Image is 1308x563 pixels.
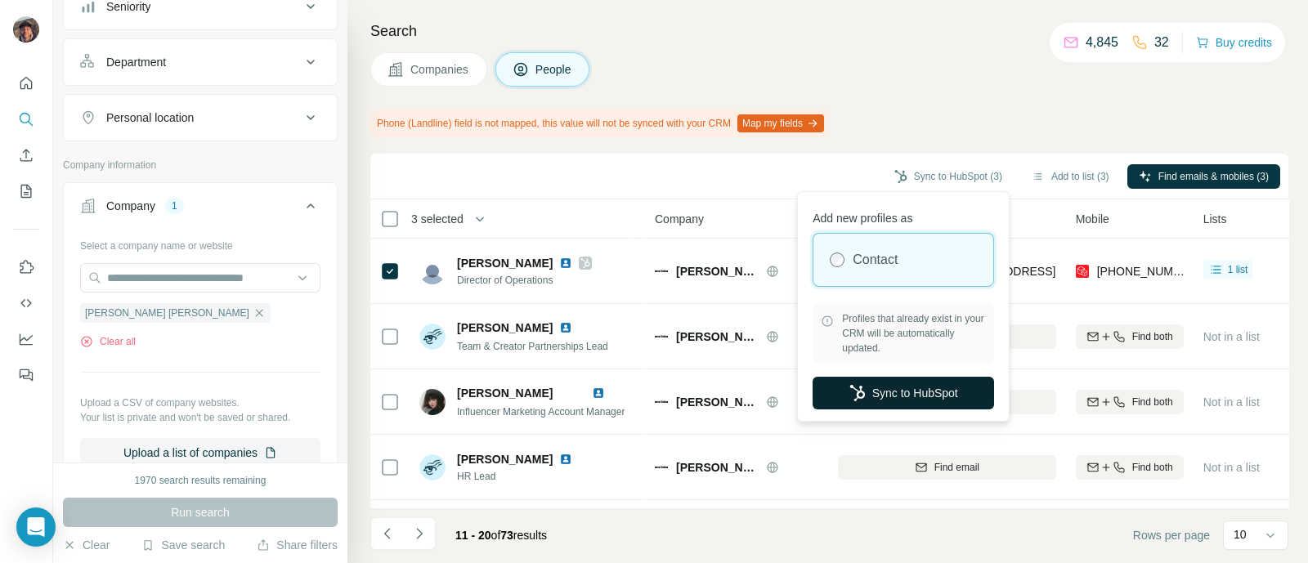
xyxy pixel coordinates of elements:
[655,335,668,337] img: Logo of Ana Luisa
[165,199,184,213] div: 1
[370,109,827,137] div: Phone (Landline) field is not mapped, this value will not be synced with your CRM
[13,105,39,134] button: Search
[64,186,337,232] button: Company1
[559,321,572,334] img: LinkedIn logo
[813,377,994,409] button: Sync to HubSpot
[676,394,758,410] span: [PERSON_NAME] [PERSON_NAME]
[676,328,758,345] span: [PERSON_NAME] [PERSON_NAME]
[1086,33,1118,52] p: 4,845
[1127,164,1280,189] button: Find emails & mobiles (3)
[838,455,1056,480] button: Find email
[1132,460,1173,475] span: Find both
[859,265,1242,278] span: [PERSON_NAME][EMAIL_ADDRESS][PERSON_NAME][DOMAIN_NAME]
[13,324,39,354] button: Dashboard
[106,198,155,214] div: Company
[457,273,592,288] span: Director of Operations
[135,473,267,488] div: 1970 search results remaining
[1203,211,1227,227] span: Lists
[559,257,572,270] img: LinkedIn logo
[676,459,758,476] span: [PERSON_NAME] [PERSON_NAME]
[934,460,979,475] span: Find email
[80,410,320,425] p: Your list is private and won't be saved or shared.
[455,529,491,542] span: 11 - 20
[592,387,605,400] img: LinkedIn logo
[457,469,592,484] span: HR Lead
[1203,461,1260,474] span: Not in a list
[13,252,39,282] button: Use Surfe on LinkedIn
[257,537,338,553] button: Share filters
[13,360,39,390] button: Feedback
[80,334,136,349] button: Clear all
[457,387,553,400] span: [PERSON_NAME]
[1228,262,1248,277] span: 1 list
[655,211,704,227] span: Company
[13,16,39,42] img: Avatar
[535,61,573,78] span: People
[457,319,553,336] span: [PERSON_NAME]
[655,466,668,468] img: Logo of Ana Luisa
[1076,211,1109,227] span: Mobile
[370,20,1288,42] h4: Search
[1020,164,1121,189] button: Add to list (3)
[80,395,320,410] p: Upload a CSV of company websites.
[1076,324,1184,349] button: Find both
[500,529,513,542] span: 73
[141,537,225,553] button: Save search
[457,255,553,271] span: [PERSON_NAME]
[1076,455,1184,480] button: Find both
[410,61,470,78] span: Companies
[419,258,446,284] img: Avatar
[1097,265,1200,278] span: [PHONE_NUMBER]
[457,341,608,352] span: Team & Creator Partnerships Lead
[16,507,56,547] div: Open Intercom Messenger
[64,98,337,137] button: Personal location
[13,176,39,206] button: My lists
[655,270,668,272] img: Logo of Ana Luisa
[491,529,501,542] span: of
[64,42,337,82] button: Department
[1196,31,1272,54] button: Buy credits
[737,114,824,132] button: Map my fields
[13,141,39,170] button: Enrich CSV
[676,263,758,279] span: [PERSON_NAME] [PERSON_NAME]
[1076,390,1184,414] button: Find both
[457,406,625,418] span: Influencer Marketing Account Manager
[559,453,572,466] img: LinkedIn logo
[13,288,39,318] button: Use Surfe API
[106,109,194,126] div: Personal location
[1158,169,1269,184] span: Find emails & mobiles (3)
[853,250,898,270] label: Contact
[419,324,446,350] img: Avatar
[106,54,166,70] div: Department
[419,454,446,480] img: Avatar
[1132,329,1173,344] span: Find both
[455,529,547,542] span: results
[1234,526,1247,543] p: 10
[63,158,338,172] p: Company information
[1203,330,1260,343] span: Not in a list
[80,232,320,253] div: Select a company name or website
[85,306,249,320] span: [PERSON_NAME] [PERSON_NAME]
[1133,527,1210,543] span: Rows per page
[411,211,464,227] span: 3 selected
[883,164,1014,189] button: Sync to HubSpot (3)
[80,438,320,467] button: Upload a list of companies
[1154,33,1169,52] p: 32
[1203,395,1260,409] span: Not in a list
[1132,395,1173,409] span: Find both
[813,203,994,226] p: Add new profiles as
[655,400,668,403] img: Logo of Ana Luisa
[419,389,446,415] img: Avatar
[457,451,553,467] span: [PERSON_NAME]
[842,311,986,355] span: Profiles that already exist in your CRM will be automatically updated.
[13,69,39,98] button: Quick start
[1076,263,1089,279] img: provider prospeo logo
[63,537,110,553] button: Clear
[370,517,403,550] button: Navigate to previous page
[403,517,436,550] button: Navigate to next page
